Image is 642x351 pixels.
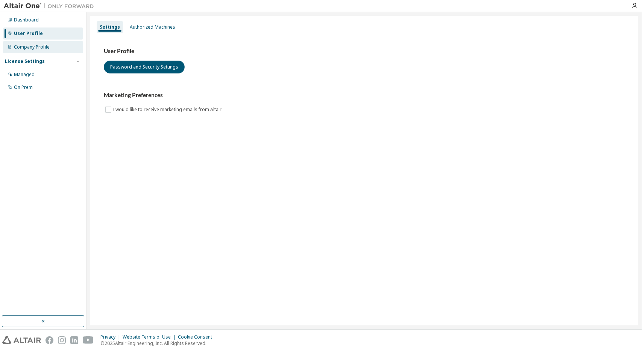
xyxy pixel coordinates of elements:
[5,58,45,64] div: License Settings
[14,44,50,50] div: Company Profile
[113,105,223,114] label: I would like to receive marketing emails from Altair
[100,340,217,346] p: © 2025 Altair Engineering, Inc. All Rights Reserved.
[14,17,39,23] div: Dashboard
[178,334,217,340] div: Cookie Consent
[14,84,33,90] div: On Prem
[14,72,35,78] div: Managed
[46,336,53,344] img: facebook.svg
[83,336,94,344] img: youtube.svg
[14,31,43,37] div: User Profile
[123,334,178,340] div: Website Terms of Use
[58,336,66,344] img: instagram.svg
[100,334,123,340] div: Privacy
[70,336,78,344] img: linkedin.svg
[100,24,120,30] div: Settings
[104,92,625,99] h3: Marketing Preferences
[104,47,625,55] h3: User Profile
[130,24,175,30] div: Authorized Machines
[2,336,41,344] img: altair_logo.svg
[4,2,98,10] img: Altair One
[104,61,185,73] button: Password and Security Settings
